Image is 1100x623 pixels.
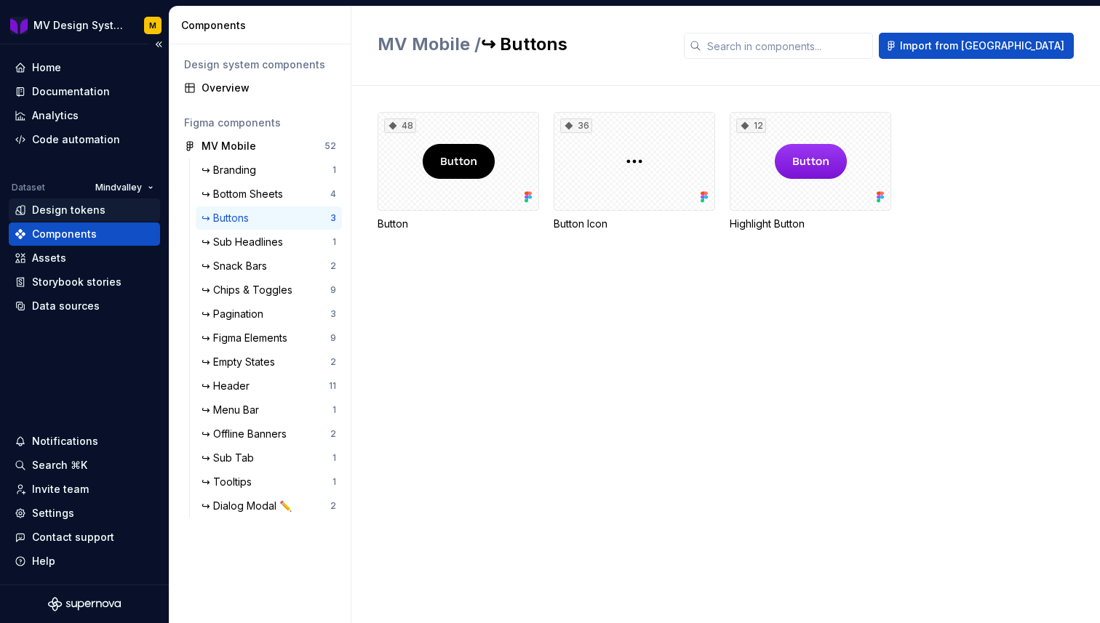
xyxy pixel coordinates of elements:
[330,284,336,296] div: 9
[178,76,342,100] a: Overview
[9,294,160,318] a: Data sources
[202,211,255,225] div: ↪ Buttons
[32,506,74,520] div: Settings
[196,494,342,518] a: ↪ Dialog Modal ✏️2
[89,177,160,198] button: Mindvalley
[202,403,265,417] div: ↪ Menu Bar
[196,230,342,254] a: ↪ Sub Headlines1
[3,9,166,41] button: MV Design System MobileM
[332,404,336,416] div: 1
[9,430,160,453] button: Notifications
[330,500,336,512] div: 2
[202,163,262,177] div: ↪ Branding
[9,104,160,127] a: Analytics
[378,33,481,55] span: MV Mobile /
[32,84,110,99] div: Documentation
[730,217,891,231] div: Highlight Button
[196,278,342,302] a: ↪ Chips & Toggles9
[196,182,342,206] a: ↪ Bottom Sheets4
[32,108,79,123] div: Analytics
[196,422,342,446] a: ↪ Offline Banners2
[329,380,336,392] div: 11
[196,206,342,230] a: ↪ Buttons3
[324,140,336,152] div: 52
[202,139,256,153] div: MV Mobile
[9,550,160,573] button: Help
[95,182,142,193] span: Mindvalley
[554,217,715,231] div: Button Icon
[48,597,121,611] svg: Supernova Logo
[9,526,160,549] button: Contact support
[149,20,156,31] div: M
[178,134,342,158] a: MV Mobile52
[330,260,336,272] div: 2
[9,198,160,222] a: Design tokens
[332,452,336,464] div: 1
[32,251,66,265] div: Assets
[32,299,100,313] div: Data sources
[32,203,105,217] div: Design tokens
[202,499,298,513] div: ↪ Dialog Modal ✏️
[202,355,281,369] div: ↪ Empty States
[32,458,87,473] div: Search ⌘K
[378,112,539,231] div: 48Button
[330,356,336,368] div: 2
[378,33,666,56] h2: ↪ Buttons
[900,39,1064,53] span: Import from [GEOGRAPHIC_DATA]
[32,554,55,568] div: Help
[9,80,160,103] a: Documentation
[332,164,336,176] div: 1
[32,530,114,544] div: Contact support
[196,374,342,398] a: ↪ Header11
[332,236,336,248] div: 1
[330,308,336,320] div: 3
[196,446,342,470] a: ↪ Sub Tab1
[554,112,715,231] div: 36Button Icon
[202,283,298,297] div: ↪ Chips & Toggles
[196,302,342,326] a: ↪ Pagination3
[181,18,345,33] div: Components
[9,478,160,501] a: Invite team
[202,451,260,465] div: ↪ Sub Tab
[196,326,342,350] a: ↪ Figma Elements9
[202,331,293,345] div: ↪ Figma Elements
[9,502,160,525] a: Settings
[202,475,258,489] div: ↪ Tooltips
[378,217,539,231] div: Button
[12,182,45,193] div: Dataset
[9,246,160,270] a: Assets
[33,18,127,33] div: MV Design System Mobile
[9,270,160,294] a: Storybook stories
[9,128,160,151] a: Code automation
[9,454,160,477] button: Search ⌘K
[196,470,342,494] a: ↪ Tooltips1
[32,434,98,449] div: Notifications
[32,275,121,289] div: Storybook stories
[332,476,336,488] div: 1
[202,379,255,393] div: ↪ Header
[9,222,160,246] a: Components
[202,81,336,95] div: Overview
[202,307,269,321] div: ↪ Pagination
[330,212,336,224] div: 3
[736,118,766,133] div: 12
[10,17,28,34] img: b3ac2a31-7ea9-4fd1-9cb6-08b90a735998.png
[730,112,891,231] div: 12Highlight Button
[196,398,342,422] a: ↪ Menu Bar1
[560,118,592,133] div: 36
[9,56,160,79] a: Home
[202,259,273,273] div: ↪ Snack Bars
[32,60,61,75] div: Home
[384,118,416,133] div: 48
[330,428,336,440] div: 2
[196,254,342,278] a: ↪ Snack Bars2
[330,332,336,344] div: 9
[330,188,336,200] div: 4
[196,350,342,374] a: ↪ Empty States2
[148,34,169,55] button: Collapse sidebar
[202,427,292,441] div: ↪ Offline Banners
[196,158,342,182] a: ↪ Branding1
[184,57,336,72] div: Design system components
[32,227,97,241] div: Components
